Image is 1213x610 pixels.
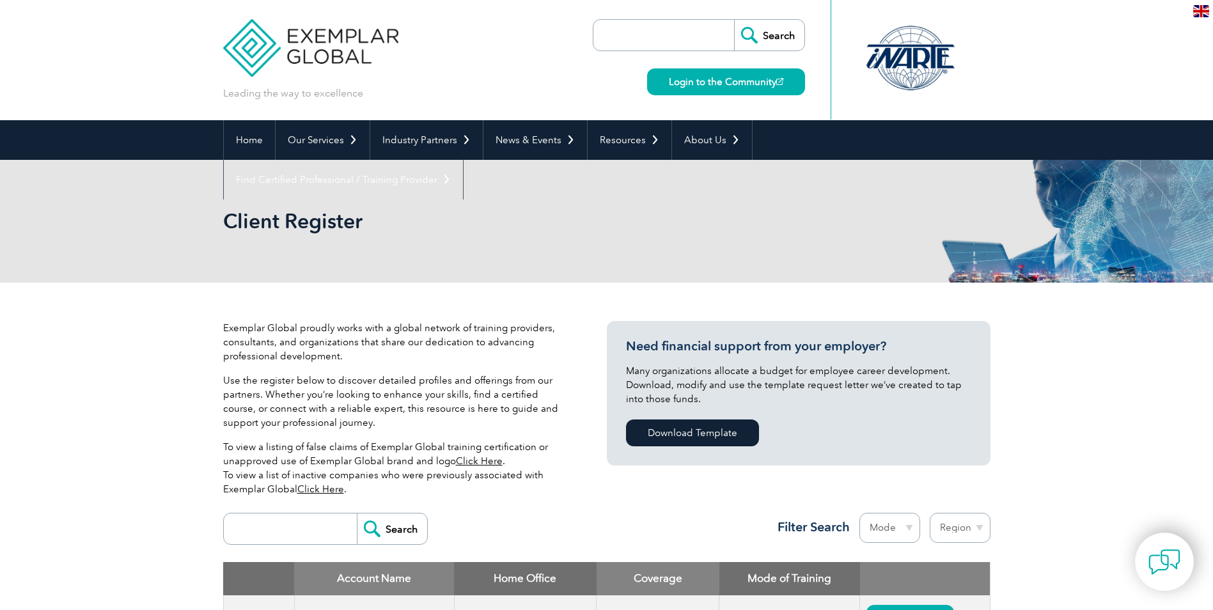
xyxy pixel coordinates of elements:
a: About Us [672,120,752,160]
th: Home Office: activate to sort column ascending [454,562,597,595]
a: Resources [588,120,671,160]
input: Search [357,513,427,544]
h2: Client Register [223,211,760,231]
th: Coverage: activate to sort column ascending [597,562,719,595]
h3: Need financial support from your employer? [626,338,971,354]
a: Download Template [626,419,759,446]
img: contact-chat.png [1148,546,1180,578]
a: Login to the Community [647,68,805,95]
img: open_square.png [776,78,783,85]
p: Many organizations allocate a budget for employee career development. Download, modify and use th... [626,364,971,406]
input: Search [734,20,804,51]
p: Use the register below to discover detailed profiles and offerings from our partners. Whether you... [223,373,568,430]
a: News & Events [483,120,587,160]
p: Leading the way to excellence [223,86,363,100]
img: en [1193,5,1209,17]
a: Our Services [276,120,370,160]
th: Account Name: activate to sort column descending [294,562,454,595]
a: Click Here [297,483,344,495]
h3: Filter Search [770,519,850,535]
a: Click Here [456,455,503,467]
th: Mode of Training: activate to sort column ascending [719,562,860,595]
a: Find Certified Professional / Training Provider [224,160,463,199]
a: Industry Partners [370,120,483,160]
a: Home [224,120,275,160]
p: To view a listing of false claims of Exemplar Global training certification or unapproved use of ... [223,440,568,496]
th: : activate to sort column ascending [860,562,990,595]
p: Exemplar Global proudly works with a global network of training providers, consultants, and organ... [223,321,568,363]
